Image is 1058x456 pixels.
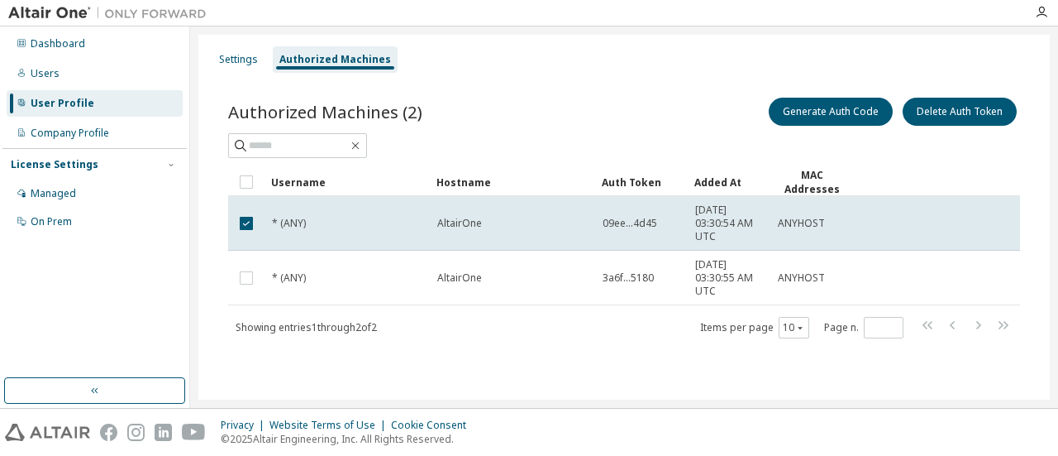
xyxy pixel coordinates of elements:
div: Dashboard [31,37,85,50]
img: facebook.svg [100,424,117,441]
div: MAC Addresses [777,168,846,196]
span: [DATE] 03:30:55 AM UTC [695,258,763,298]
span: * (ANY) [272,271,306,285]
div: License Settings [11,158,98,171]
img: linkedin.svg [155,424,172,441]
span: * (ANY) [272,217,306,230]
div: Settings [219,53,258,66]
button: Generate Auth Code [769,98,893,126]
img: altair_logo.svg [5,424,90,441]
button: 10 [783,321,805,334]
span: ANYHOST [778,271,825,285]
img: instagram.svg [127,424,145,441]
span: AltairOne [437,271,482,285]
div: Auth Token [602,169,681,195]
img: youtube.svg [182,424,206,441]
span: ANYHOST [778,217,825,230]
div: Authorized Machines [279,53,391,66]
img: Altair One [8,5,215,22]
div: On Prem [31,215,72,228]
span: Authorized Machines (2) [228,100,422,123]
div: Users [31,67,60,80]
div: Company Profile [31,127,109,140]
div: Username [271,169,423,195]
div: Hostname [436,169,589,195]
span: 3a6f...5180 [603,271,654,285]
span: Page n. [824,317,903,338]
span: Showing entries 1 through 2 of 2 [236,320,377,334]
div: Managed [31,187,76,200]
div: Added At [694,169,764,195]
button: Delete Auth Token [903,98,1017,126]
div: Website Terms of Use [269,419,391,432]
div: Cookie Consent [391,419,476,432]
span: Items per page [700,317,809,338]
span: AltairOne [437,217,482,230]
span: [DATE] 03:30:54 AM UTC [695,204,763,243]
p: © 2025 Altair Engineering, Inc. All Rights Reserved. [221,432,476,446]
span: 09ee...4d45 [603,217,657,230]
div: Privacy [221,419,269,432]
div: User Profile [31,97,94,110]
